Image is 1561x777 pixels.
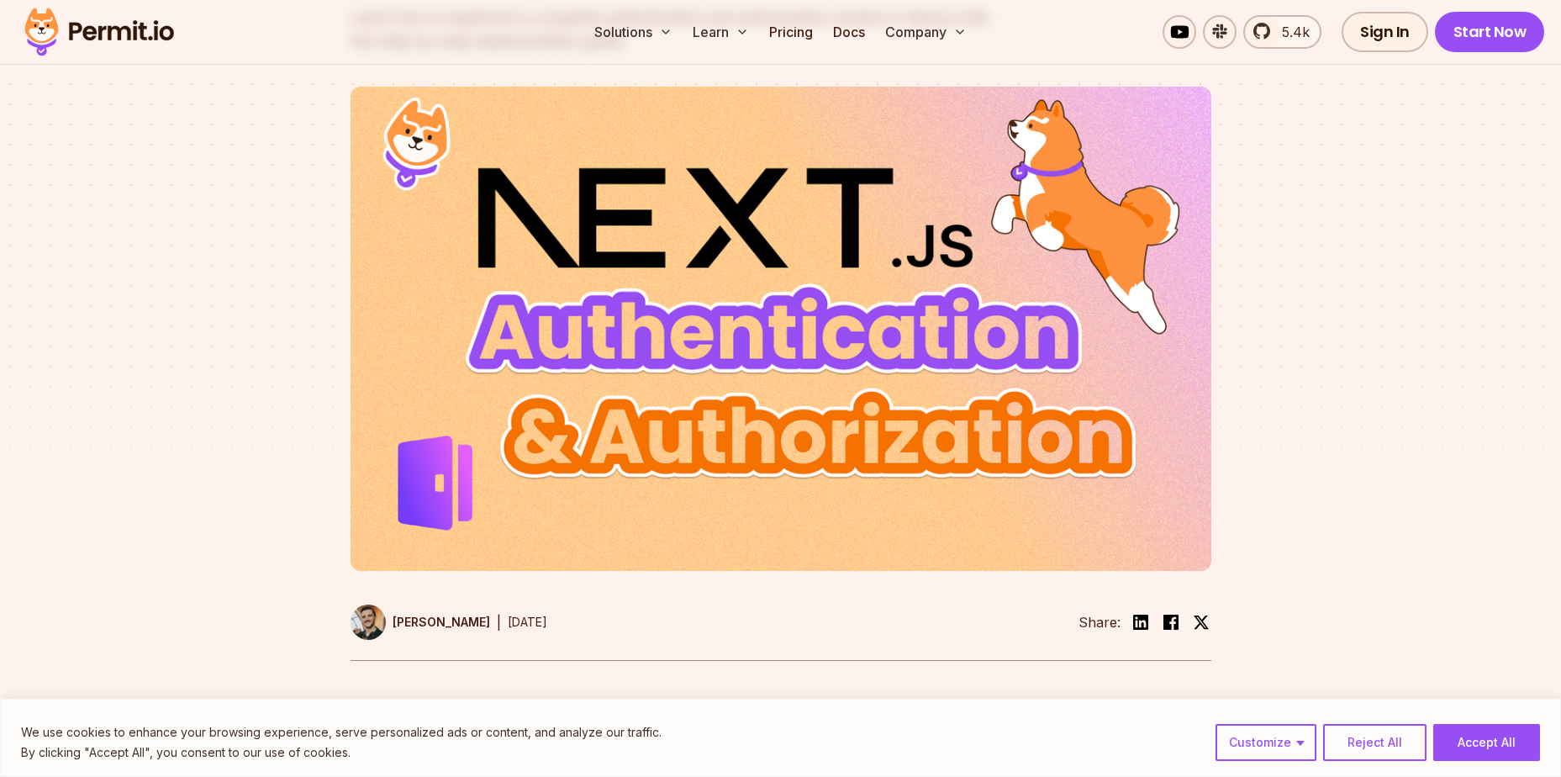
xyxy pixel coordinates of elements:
p: By clicking "Accept All", you consent to our use of cookies. [21,743,662,763]
a: Sign In [1342,12,1428,52]
img: Daniel Bass [351,605,386,640]
button: Solutions [588,15,679,49]
a: Docs [826,15,872,49]
a: 5.4k [1243,15,1321,49]
img: facebook [1161,612,1181,632]
img: twitter [1193,614,1210,631]
p: We use cookies to enhance your browsing experience, serve personalized ads or content, and analyz... [21,722,662,743]
button: Reject All [1323,724,1427,761]
a: Pricing [762,15,820,49]
a: Start Now [1435,12,1545,52]
button: Accept All [1433,724,1540,761]
button: Company [878,15,973,49]
img: linkedin [1131,612,1151,632]
time: [DATE] [508,615,547,629]
div: | [497,612,501,632]
img: Implementing Authentication and Authorization in Next.js [351,87,1211,571]
li: Share: [1078,612,1121,632]
img: Permit logo [17,3,182,61]
a: [PERSON_NAME] [351,605,490,640]
button: Learn [686,15,756,49]
span: 5.4k [1272,22,1310,42]
p: [PERSON_NAME] [393,614,490,631]
button: Customize [1216,724,1316,761]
